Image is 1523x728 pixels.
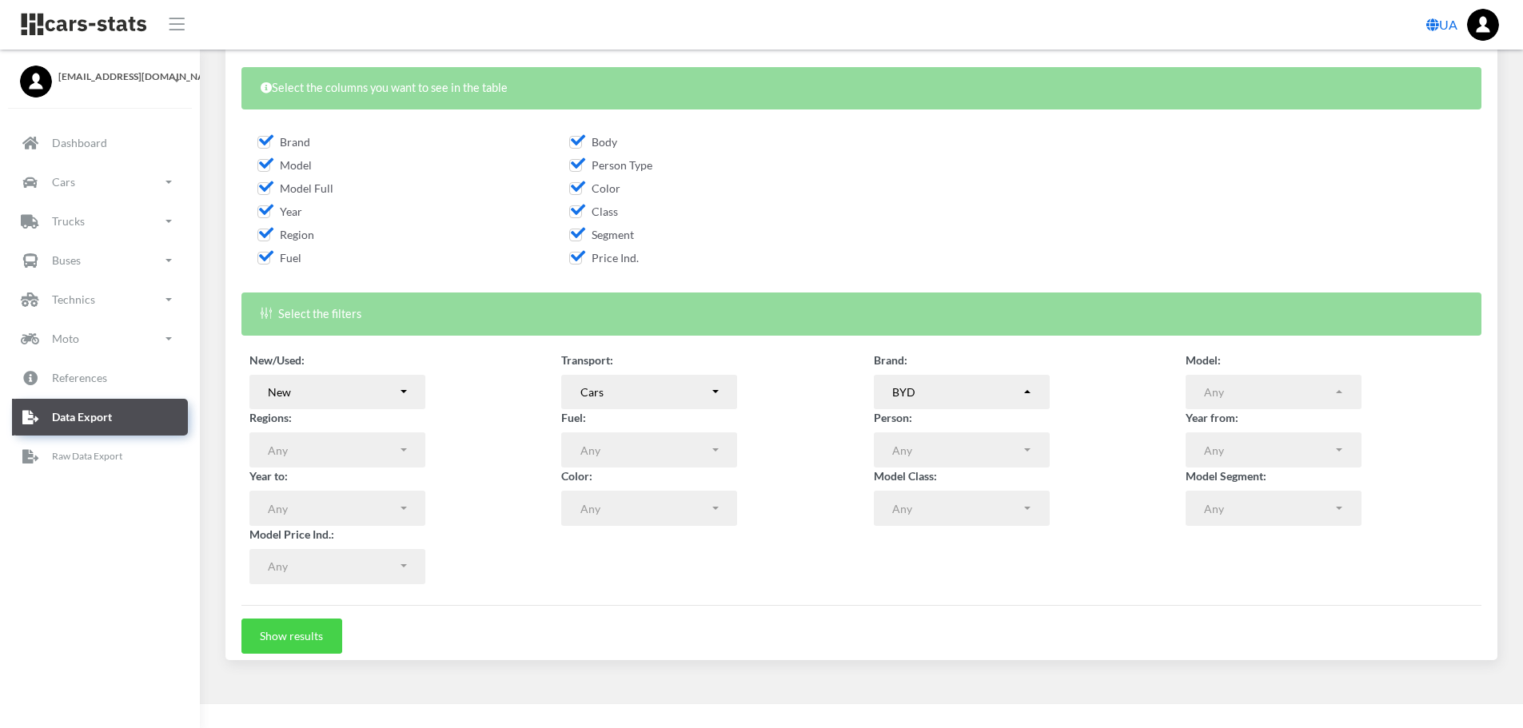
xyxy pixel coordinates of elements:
[52,133,107,153] p: Dashboard
[1420,9,1464,41] a: UA
[20,66,180,84] a: [EMAIL_ADDRESS][DOMAIN_NAME]
[892,500,1022,517] div: Any
[580,500,710,517] div: Any
[874,432,1050,467] button: Any
[249,375,425,410] button: New
[12,203,188,240] a: Trucks
[52,211,85,231] p: Trucks
[874,467,937,484] label: Model Class:
[257,158,312,172] span: Model
[569,135,617,149] span: Body
[52,368,107,388] p: References
[257,251,301,265] span: Fuel
[249,549,425,584] button: Any
[1186,409,1238,426] label: Year from:
[1467,9,1499,41] img: ...
[12,438,188,475] a: Raw Data Export
[52,172,75,192] p: Cars
[268,442,397,459] div: Any
[561,375,737,410] button: Cars
[580,442,710,459] div: Any
[52,289,95,309] p: Technics
[569,205,618,218] span: Class
[257,181,333,195] span: Model Full
[268,384,397,400] div: New
[1204,384,1334,400] div: Any
[241,619,342,654] button: Show results
[569,251,639,265] span: Price Ind.
[268,500,397,517] div: Any
[52,407,112,427] p: Data Export
[561,432,737,467] button: Any
[241,67,1481,109] div: Select the columns you want to see in the table
[1204,442,1334,459] div: Any
[874,352,907,368] label: Brand:
[12,164,188,201] a: Cars
[58,70,180,84] span: [EMAIL_ADDRESS][DOMAIN_NAME]
[249,467,288,484] label: Year to:
[892,384,1022,400] div: BYD
[561,352,613,368] label: Transport:
[569,158,652,172] span: Person Type
[257,228,314,241] span: Region
[874,491,1050,526] button: Any
[1186,375,1362,410] button: Any
[892,442,1022,459] div: Any
[12,360,188,396] a: References
[1186,467,1266,484] label: Model Segment:
[1186,432,1362,467] button: Any
[241,292,1481,335] div: Select the filters
[561,409,586,426] label: Fuel:
[249,409,292,426] label: Regions:
[12,320,188,357] a: Moto
[561,491,737,526] button: Any
[874,375,1050,410] button: BYD
[561,467,592,484] label: Color:
[12,125,188,161] a: Dashboard
[12,242,188,279] a: Buses
[52,328,79,348] p: Moto
[12,399,188,436] a: Data Export
[249,352,305,368] label: New/Used:
[257,205,302,218] span: Year
[12,281,188,318] a: Technics
[569,228,634,241] span: Segment
[249,526,334,543] label: Model Price Ind.:
[1204,500,1334,517] div: Any
[569,181,620,195] span: Color
[874,409,912,426] label: Person:
[52,448,122,465] p: Raw Data Export
[1186,491,1362,526] button: Any
[52,250,81,270] p: Buses
[249,491,425,526] button: Any
[257,135,310,149] span: Brand
[580,384,710,400] div: Cars
[249,432,425,467] button: Any
[1186,352,1221,368] label: Model:
[20,12,148,37] img: navbar brand
[268,558,397,575] div: Any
